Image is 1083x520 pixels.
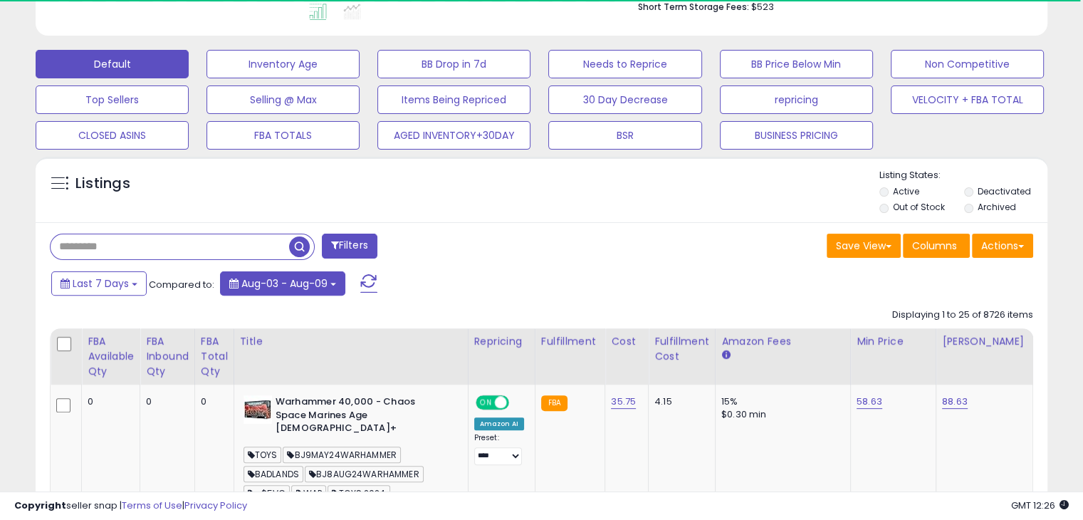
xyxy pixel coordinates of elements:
[541,395,567,411] small: FBA
[146,395,184,408] div: 0
[720,121,873,150] button: BUSINESS PRICING
[36,50,189,78] button: Default
[244,466,303,482] span: BADLANDS
[474,417,524,430] div: Amazon AI
[220,271,345,296] button: Aug-03 - Aug-09
[283,447,401,463] span: BJ9MAY24WARHAMMER
[548,85,701,114] button: 30 Day Decrease
[654,395,704,408] div: 4.15
[322,234,377,259] button: Filters
[14,499,66,512] strong: Copyright
[891,85,1044,114] button: VELOCITY + FBA TOTAL
[977,201,1015,213] label: Archived
[244,395,272,424] img: 51gC3NEbN3L._SL40_.jpg
[305,466,424,482] span: BJ8AUG24WARHAMMER
[122,499,182,512] a: Terms of Use
[548,50,701,78] button: Needs to Reprice
[879,169,1047,182] p: Listing States:
[474,334,529,349] div: Repricing
[474,433,524,465] div: Preset:
[721,395,839,408] div: 15%
[977,185,1030,197] label: Deactivated
[541,334,599,349] div: Fulfillment
[720,85,873,114] button: repricing
[972,234,1033,258] button: Actions
[857,334,930,349] div: Min Price
[241,276,328,291] span: Aug-03 - Aug-09
[893,185,919,197] label: Active
[51,271,147,296] button: Last 7 Days
[146,334,189,379] div: FBA inbound Qty
[1011,499,1069,512] span: 2025-08-18 12:26 GMT
[73,276,129,291] span: Last 7 Days
[206,50,360,78] button: Inventory Age
[276,395,449,439] b: Warhammer 40,000 - Chaos Space Marines Age [DEMOGRAPHIC_DATA]+
[548,121,701,150] button: BSR
[942,395,968,409] a: 88.63
[201,334,228,379] div: FBA Total Qty
[611,334,642,349] div: Cost
[377,85,530,114] button: Items Being Repriced
[36,121,189,150] button: CLOSED ASINS
[721,408,839,421] div: $0.30 min
[149,278,214,291] span: Compared to:
[506,397,529,409] span: OFF
[201,395,223,408] div: 0
[912,239,957,253] span: Columns
[206,85,360,114] button: Selling @ Max
[903,234,970,258] button: Columns
[477,397,495,409] span: ON
[720,50,873,78] button: BB Price Below Min
[88,395,129,408] div: 0
[240,334,462,349] div: Title
[244,447,282,463] span: TOYS
[654,334,709,364] div: Fulfillment Cost
[892,308,1033,322] div: Displaying 1 to 25 of 8726 items
[88,334,134,379] div: FBA Available Qty
[721,334,844,349] div: Amazon Fees
[36,85,189,114] button: Top Sellers
[14,499,247,513] div: seller snap | |
[611,395,636,409] a: 35.75
[184,499,247,512] a: Privacy Policy
[638,1,749,13] b: Short Term Storage Fees:
[75,174,130,194] h5: Listings
[377,121,530,150] button: AGED INVENTORY+30DAY
[206,121,360,150] button: FBA TOTALS
[827,234,901,258] button: Save View
[893,201,945,213] label: Out of Stock
[891,50,1044,78] button: Non Competitive
[942,334,1027,349] div: [PERSON_NAME]
[721,349,730,362] small: Amazon Fees.
[857,395,882,409] a: 58.63
[377,50,530,78] button: BB Drop in 7d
